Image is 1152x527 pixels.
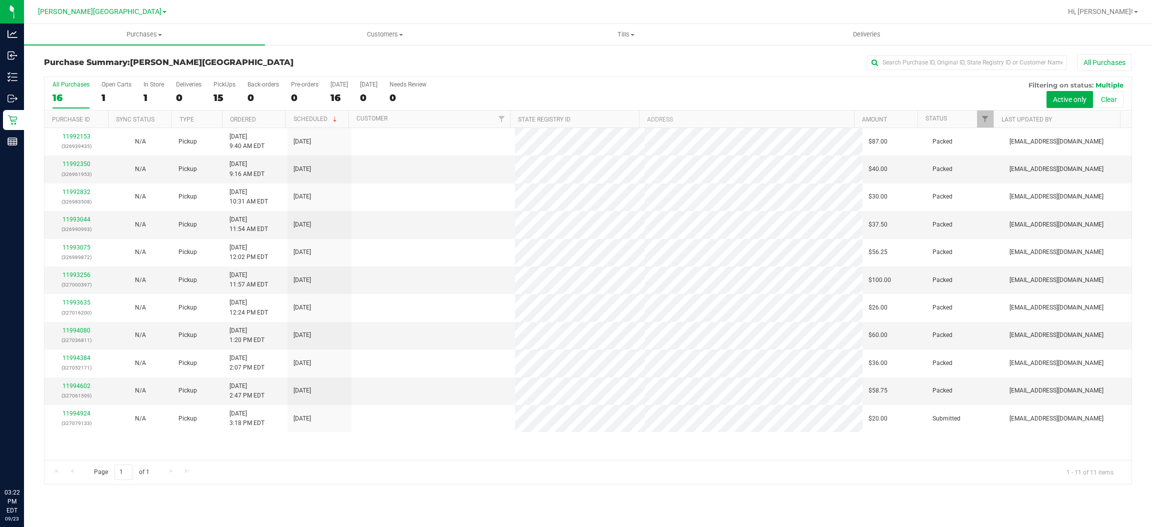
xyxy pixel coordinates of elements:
[932,137,952,146] span: Packed
[291,81,318,88] div: Pre-orders
[1095,81,1123,89] span: Multiple
[44,58,406,67] h3: Purchase Summary:
[4,515,19,522] p: 09/23
[1009,275,1103,285] span: [EMAIL_ADDRESS][DOMAIN_NAME]
[868,414,887,423] span: $20.00
[176,81,201,88] div: Deliveries
[932,414,960,423] span: Submitted
[62,188,90,195] a: 11992832
[178,414,197,423] span: Pickup
[135,275,146,285] button: N/A
[868,358,887,368] span: $36.00
[1009,164,1103,174] span: [EMAIL_ADDRESS][DOMAIN_NAME]
[135,358,146,368] button: N/A
[50,141,102,151] p: (326939435)
[229,353,264,372] span: [DATE] 2:07 PM EDT
[932,386,952,395] span: Packed
[867,55,1067,70] input: Search Purchase ID, Original ID, State Registry ID or Customer Name...
[135,165,146,172] span: Not Applicable
[493,110,510,127] a: Filter
[229,215,268,234] span: [DATE] 11:54 AM EDT
[62,216,90,223] a: 11993044
[116,116,154,123] a: Sync Status
[229,409,264,428] span: [DATE] 3:18 PM EDT
[50,391,102,400] p: (327061599)
[7,50,17,60] inline-svg: Inbound
[52,116,90,123] a: Purchase ID
[62,382,90,389] a: 11994602
[229,270,268,289] span: [DATE] 11:57 AM EDT
[293,137,311,146] span: [DATE]
[293,303,311,312] span: [DATE]
[230,116,256,123] a: Ordered
[293,164,311,174] span: [DATE]
[505,24,746,45] a: Tills
[1009,220,1103,229] span: [EMAIL_ADDRESS][DOMAIN_NAME]
[178,137,197,146] span: Pickup
[1077,54,1132,71] button: All Purchases
[639,110,854,128] th: Address
[229,298,268,317] span: [DATE] 12:24 PM EDT
[135,220,146,229] button: N/A
[932,192,952,201] span: Packed
[1009,330,1103,340] span: [EMAIL_ADDRESS][DOMAIN_NAME]
[360,92,377,103] div: 0
[247,81,279,88] div: Back-orders
[135,138,146,145] span: Not Applicable
[360,81,377,88] div: [DATE]
[265,30,505,39] span: Customers
[293,330,311,340] span: [DATE]
[229,381,264,400] span: [DATE] 2:47 PM EDT
[868,164,887,174] span: $40.00
[50,169,102,179] p: (326961953)
[62,299,90,306] a: 11993635
[135,303,146,312] button: N/A
[1009,247,1103,257] span: [EMAIL_ADDRESS][DOMAIN_NAME]
[932,220,952,229] span: Packed
[62,271,90,278] a: 11993256
[213,81,235,88] div: PickUps
[135,276,146,283] span: Not Applicable
[135,387,146,394] span: Not Applicable
[1058,464,1121,479] span: 1 - 11 of 11 items
[977,110,993,127] a: Filter
[62,133,90,140] a: 11992153
[24,30,265,39] span: Purchases
[330,81,348,88] div: [DATE]
[135,164,146,174] button: N/A
[229,132,264,151] span: [DATE] 9:40 AM EDT
[291,92,318,103] div: 0
[1094,91,1123,108] button: Clear
[247,92,279,103] div: 0
[229,326,264,345] span: [DATE] 1:20 PM EDT
[179,116,194,123] a: Type
[7,72,17,82] inline-svg: Inventory
[50,418,102,428] p: (327079133)
[178,330,197,340] span: Pickup
[932,303,952,312] span: Packed
[4,488,19,515] p: 03:22 PM EDT
[1009,303,1103,312] span: [EMAIL_ADDRESS][DOMAIN_NAME]
[135,386,146,395] button: N/A
[178,358,197,368] span: Pickup
[1009,137,1103,146] span: [EMAIL_ADDRESS][DOMAIN_NAME]
[229,243,268,262] span: [DATE] 12:02 PM EDT
[10,447,40,477] iframe: Resource center
[1009,386,1103,395] span: [EMAIL_ADDRESS][DOMAIN_NAME]
[1001,116,1052,123] a: Last Updated By
[135,193,146,200] span: Not Applicable
[293,358,311,368] span: [DATE]
[135,247,146,257] button: N/A
[868,192,887,201] span: $30.00
[868,220,887,229] span: $37.50
[50,252,102,262] p: (326989872)
[932,164,952,174] span: Packed
[330,92,348,103] div: 16
[50,280,102,289] p: (327000397)
[50,224,102,234] p: (326990993)
[52,92,89,103] div: 16
[135,221,146,228] span: Not Applicable
[62,160,90,167] a: 11992350
[135,192,146,201] button: N/A
[135,414,146,423] button: N/A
